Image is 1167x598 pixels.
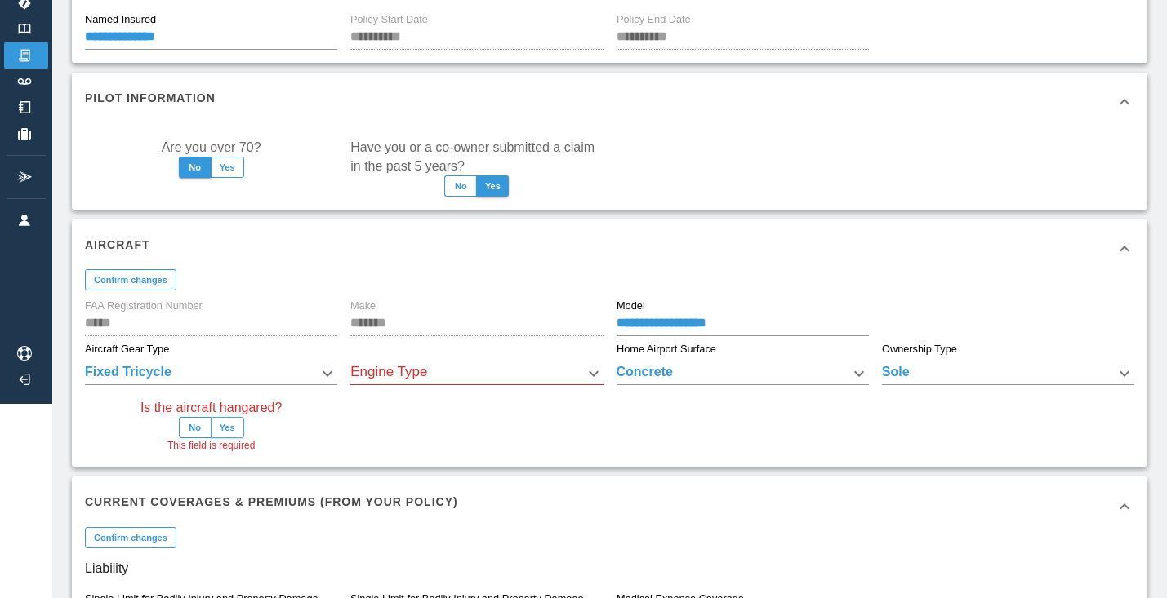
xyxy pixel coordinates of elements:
button: No [179,417,212,438]
div: Fixed Tricycle [85,362,337,385]
div: Aircraft [72,219,1147,278]
button: Confirm changes [85,527,176,548]
label: Policy End Date [617,12,691,27]
label: Ownership Type [882,342,957,357]
label: Policy Start Date [350,12,428,27]
h6: Aircraft [85,236,150,254]
label: Is the aircraft hangared? [140,398,282,417]
button: No [179,157,212,178]
label: Named Insured [85,12,156,27]
h6: Pilot Information [85,89,216,107]
label: Have you or a co-owner submitted a claim in the past 5 years? [350,138,603,175]
button: No [444,175,477,197]
label: Aircraft Gear Type [85,342,169,357]
h6: Current Coverages & Premiums (from your policy) [85,493,458,511]
label: Home Airport Surface [617,342,716,357]
button: Yes [476,175,509,197]
div: Current Coverages & Premiums (from your policy) [72,476,1147,535]
button: Yes [211,157,244,178]
label: Are you over 70? [162,138,261,157]
h6: Liability [85,557,1134,580]
div: Sole [882,362,1134,385]
label: FAA Registration Number [85,299,203,313]
button: Confirm changes [85,269,176,290]
div: Concrete [617,362,869,385]
label: Make [350,299,376,313]
span: This field is required [167,438,255,454]
label: Model [617,299,645,313]
button: Yes [211,417,244,438]
div: Pilot Information [72,73,1147,131]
